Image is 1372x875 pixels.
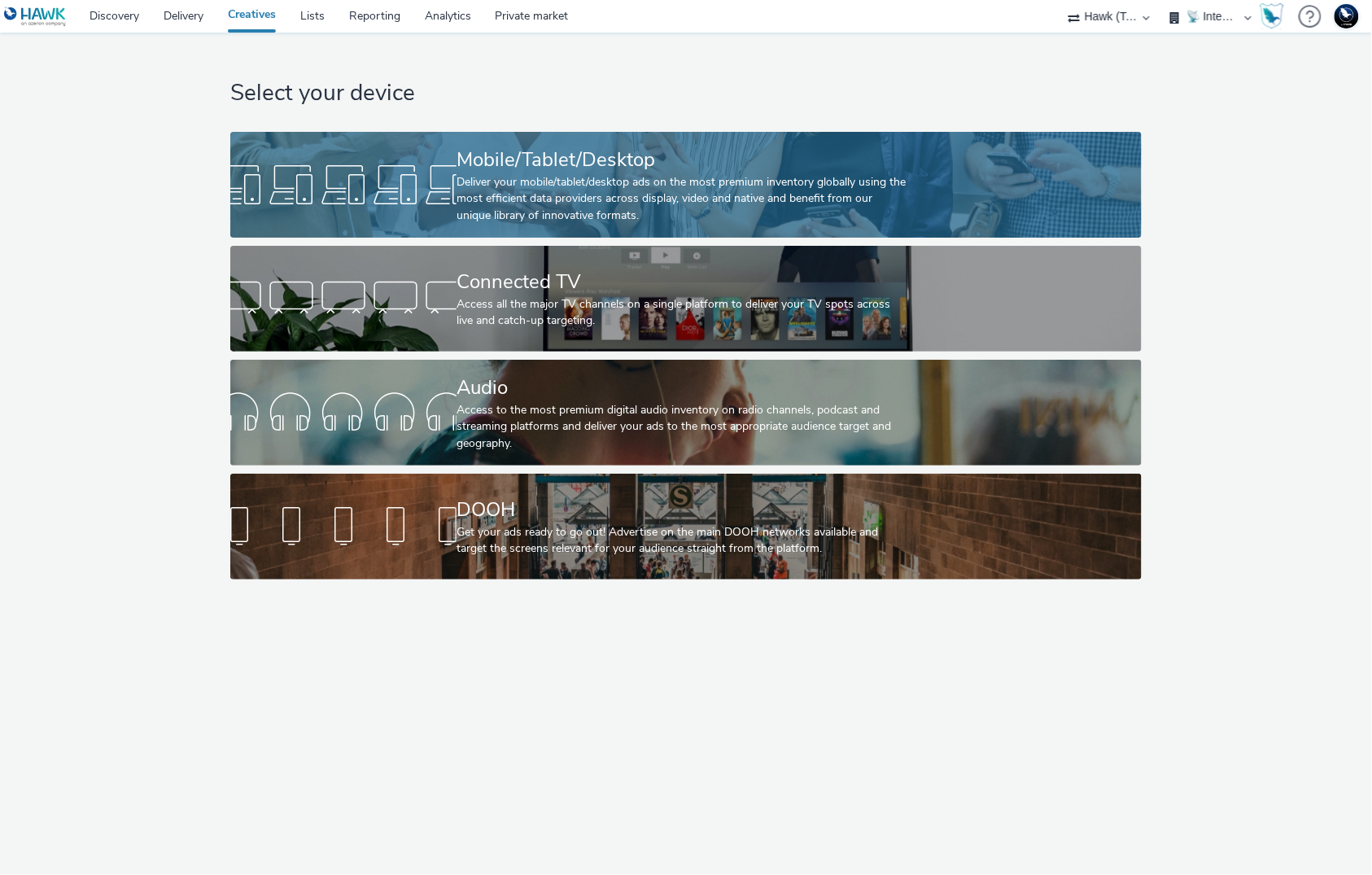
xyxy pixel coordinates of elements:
div: Access all the major TV channels on a single platform to deliver your TV spots across live and ca... [457,296,909,330]
div: Access to the most premium digital audio inventory on radio channels, podcast and streaming platf... [457,402,909,452]
div: Audio [457,374,909,402]
div: Connected TV [457,268,909,296]
div: Mobile/Tablet/Desktop [457,146,909,174]
a: AudioAccess to the most premium digital audio inventory on radio channels, podcast and streaming ... [230,360,1141,466]
a: Connected TVAccess all the major TV channels on a single platform to deliver your TV spots across... [230,246,1141,352]
img: Support Hawk [1335,4,1359,28]
img: undefined Logo [4,7,67,27]
a: DOOHGet your ads ready to go out! Advertise on the main DOOH networks available and target the sc... [230,474,1141,580]
div: Deliver your mobile/tablet/desktop ads on the most premium inventory globally using the most effi... [457,174,909,224]
div: DOOH [457,496,909,524]
a: Mobile/Tablet/DesktopDeliver your mobile/tablet/desktop ads on the most premium inventory globall... [230,132,1141,238]
h1: Select your device [230,78,1141,109]
div: Get your ads ready to go out! Advertise on the main DOOH networks available and target the screen... [457,524,909,558]
img: Hawk Academy [1260,3,1284,29]
a: Hawk Academy [1260,3,1291,29]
